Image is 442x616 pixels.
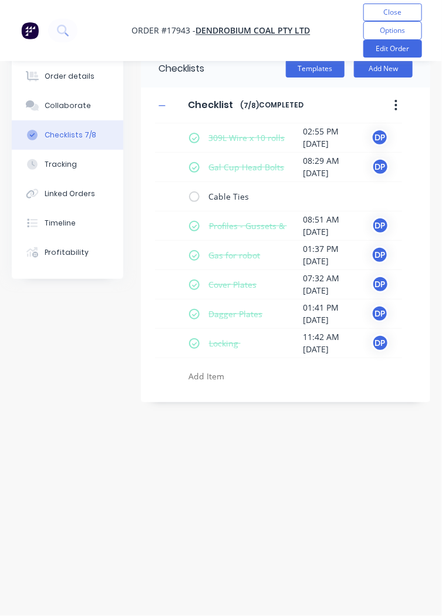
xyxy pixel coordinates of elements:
span: 08:51 AM [DATE] [303,213,362,238]
img: Factory [21,22,39,39]
div: Collaborate [45,100,91,111]
div: Profitability [45,247,89,258]
textarea: Cable Ties [204,188,299,205]
div: DP [371,305,389,322]
textarea: Locking [PERSON_NAME] Pins [204,335,299,352]
span: 07:32 AM [DATE] [303,272,362,297]
button: Templates [286,60,345,78]
button: Tracking [12,150,123,179]
span: 01:41 PM [DATE] [303,301,362,326]
button: Order details [12,62,123,91]
div: Timeline [45,218,76,228]
span: 08:29 AM [DATE] [303,154,362,179]
input: Enter Checklist name [181,96,240,114]
span: 02:55 PM [DATE] [303,125,362,150]
button: Timeline [12,208,123,238]
a: Dendrobium Coal Pty Ltd [196,25,311,36]
button: Linked Orders [12,179,123,208]
button: Close [363,4,422,21]
button: Checklists 7/8 [12,120,123,150]
textarea: Dagger Plates [204,305,299,322]
div: Checklists 7/8 [45,130,96,140]
button: Edit Order [363,40,422,58]
button: Profitability [12,238,123,267]
span: 11:42 AM [DATE] [303,331,362,355]
span: COMPLETED [259,100,359,110]
span: ( 7 / 8 ) [240,100,259,111]
textarea: Gal Cup Head Bolts [204,159,299,176]
div: DP [371,129,389,146]
button: Collaborate [12,91,123,120]
span: 01:37 PM [DATE] [303,243,362,267]
button: Add New [354,60,413,78]
textarea: Profiles - Gussets & Large Cover Plate [204,217,299,234]
div: Tracking [45,159,77,170]
button: Options [363,21,422,40]
div: DP [372,275,389,293]
textarea: Gas for robot [204,247,299,264]
textarea: 309L Wire x 10 rolls [204,129,299,146]
textarea: Cover Plates [204,276,299,293]
div: Checklists [141,50,204,87]
div: DP [372,334,389,352]
div: Linked Orders [45,188,95,199]
div: DP [372,217,389,234]
div: Order details [45,71,95,82]
div: DP [371,246,389,264]
span: Order #17943 - [132,25,196,36]
div: DP [372,158,389,176]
